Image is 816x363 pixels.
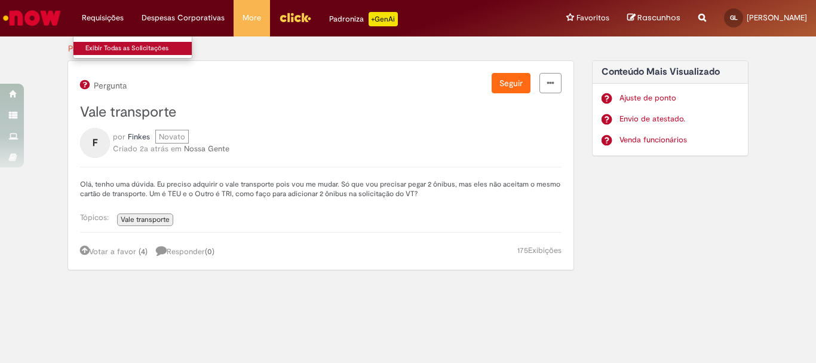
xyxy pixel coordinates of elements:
[80,103,176,121] span: Vale transporte
[121,215,170,224] span: Vale transporte
[592,60,749,157] div: Conteúdo Mais Visualizado
[141,246,145,257] span: 4
[80,212,115,222] span: Tópicos:
[128,132,150,142] span: Finkes perfil
[205,246,214,257] span: ( )
[93,133,98,152] span: F
[113,144,137,154] span: Criado
[627,13,680,24] a: Rascunhos
[92,81,127,90] span: Pergunta
[117,213,173,226] a: Vale transporte
[747,13,807,23] span: [PERSON_NAME]
[602,67,740,78] h2: Conteúdo Mais Visualizado
[619,93,740,104] a: Ajuste de ponto
[730,14,738,22] span: GL
[207,246,212,257] span: 0
[156,245,220,258] a: 1 resposta, clique para responder
[80,137,110,147] a: F
[155,130,189,144] span: Novato
[492,73,530,93] button: Seguir
[576,12,609,24] span: Favoritos
[73,36,192,59] ul: Requisições
[619,135,740,146] a: Venda funcionários
[80,179,562,199] p: Olá, tenho uma dúvida. Eu preciso adquirir o vale transporte pois vou me mudar. Só que vou precis...
[528,245,562,255] span: Exibições
[142,12,225,24] span: Despesas Corporativas
[73,42,205,55] a: Exibir Todas as Solicitações
[113,132,125,142] span: por
[68,43,115,54] a: Página inicial
[184,144,229,154] a: Nossa Gente
[619,114,740,125] a: Envio de atestado.
[329,12,398,26] div: Padroniza
[1,6,63,30] img: ServiceNow
[82,12,124,24] span: Requisições
[128,131,150,143] a: Finkes perfil
[517,245,528,255] span: 175
[637,12,680,23] span: Rascunhos
[369,12,398,26] p: +GenAi
[156,246,214,257] span: Responder
[171,144,182,154] span: em
[139,246,148,257] a: (4)
[140,144,168,154] span: 2a atrás
[279,8,311,26] img: click_logo_yellow_360x200.png
[243,12,261,24] span: More
[80,246,136,257] a: Votar a favor
[539,73,562,93] a: menu Ações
